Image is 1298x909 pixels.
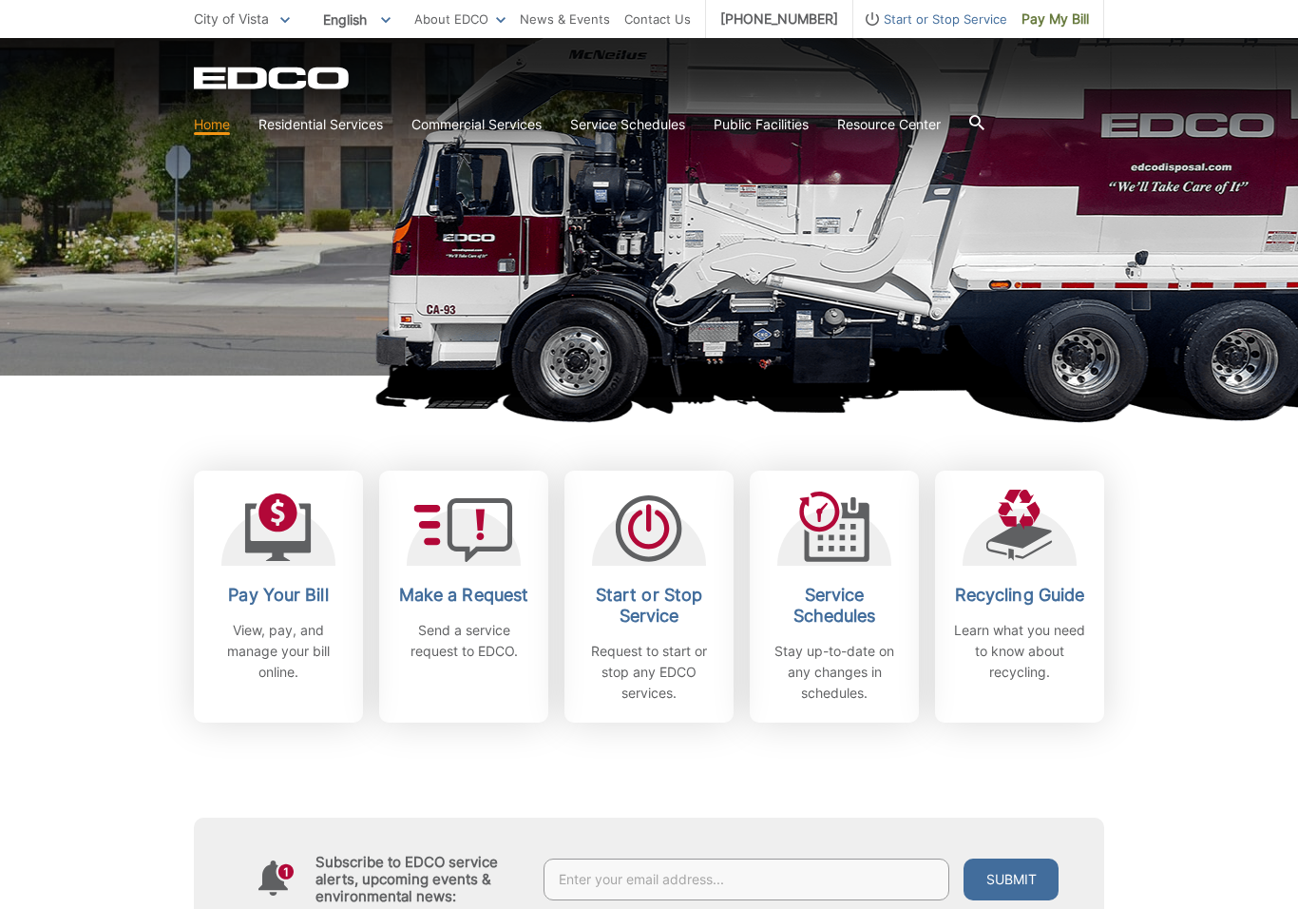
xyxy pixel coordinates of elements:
span: English [309,4,405,35]
a: Public Facilities [714,114,809,135]
p: View, pay, and manage your bill online. [208,620,349,683]
h2: Pay Your Bill [208,585,349,606]
a: Service Schedules [570,114,685,135]
a: About EDCO [414,9,506,29]
p: Request to start or stop any EDCO services. [579,641,719,704]
h2: Service Schedules [764,585,905,627]
a: Service Schedules Stay up-to-date on any changes in schedules. [750,471,919,723]
a: Resource Center [837,114,941,135]
h4: Subscribe to EDCO service alerts, upcoming events & environmental news: [315,854,525,905]
span: Pay My Bill [1021,9,1089,29]
a: EDCD logo. Return to the homepage. [194,67,352,89]
input: Enter your email address... [544,859,949,900]
a: Residential Services [258,114,383,135]
a: Commercial Services [411,114,542,135]
span: City of Vista [194,10,269,27]
a: Contact Us [624,9,691,29]
a: Pay Your Bill View, pay, and manage your bill online. [194,471,363,723]
p: Send a service request to EDCO. [393,620,534,662]
a: Recycling Guide Learn what you need to know about recycling. [935,471,1104,723]
h2: Make a Request [393,585,534,606]
a: Home [194,114,230,135]
h2: Start or Stop Service [579,585,719,627]
a: Make a Request Send a service request to EDCO. [379,471,548,723]
p: Stay up-to-date on any changes in schedules. [764,641,905,704]
a: News & Events [520,9,610,29]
